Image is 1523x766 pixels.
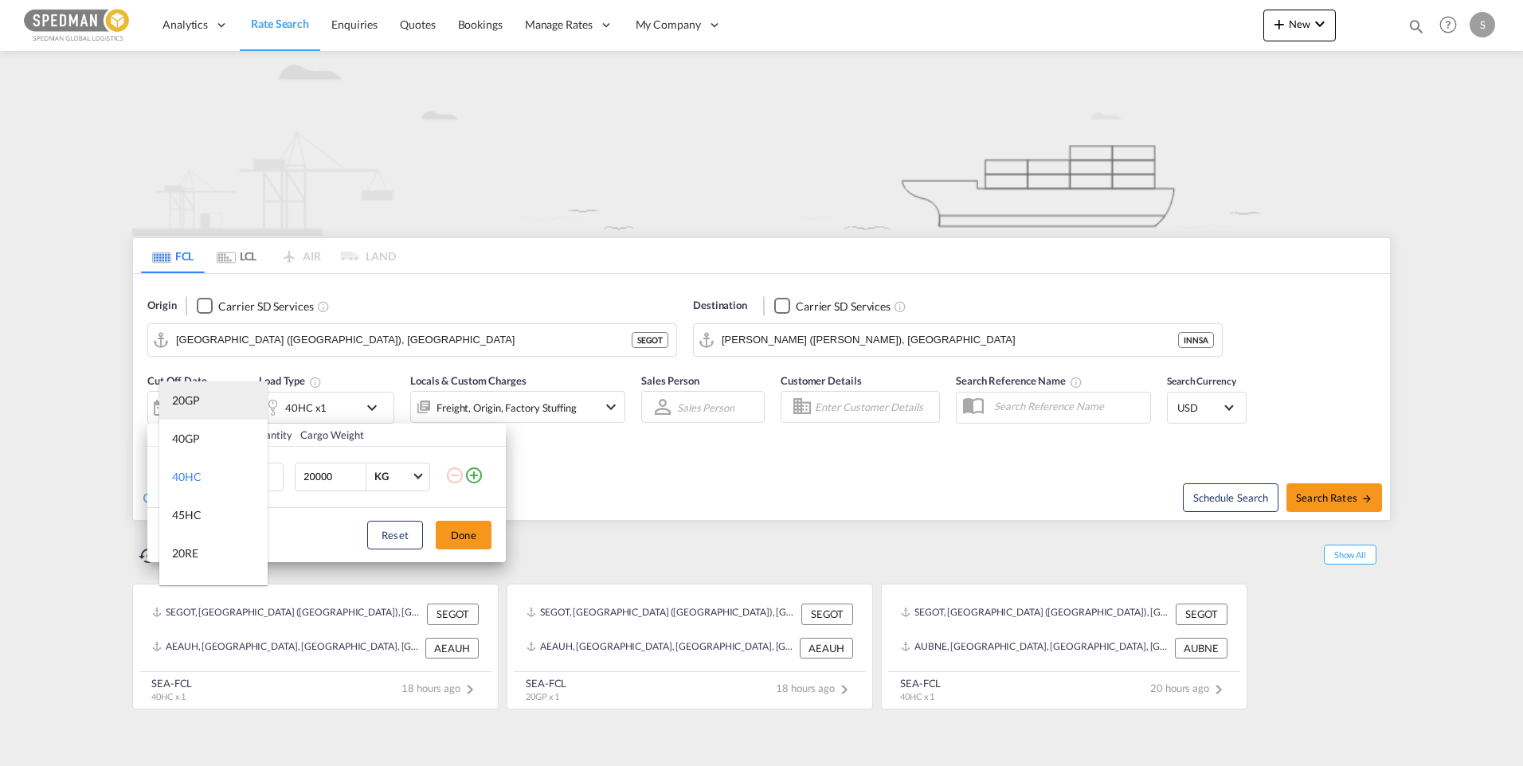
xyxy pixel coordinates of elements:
div: 40RE [172,584,198,600]
div: 40GP [172,431,200,447]
div: 45HC [172,507,202,523]
div: 20GP [172,393,200,408]
div: 40HC [172,469,202,485]
div: 20RE [172,545,198,561]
